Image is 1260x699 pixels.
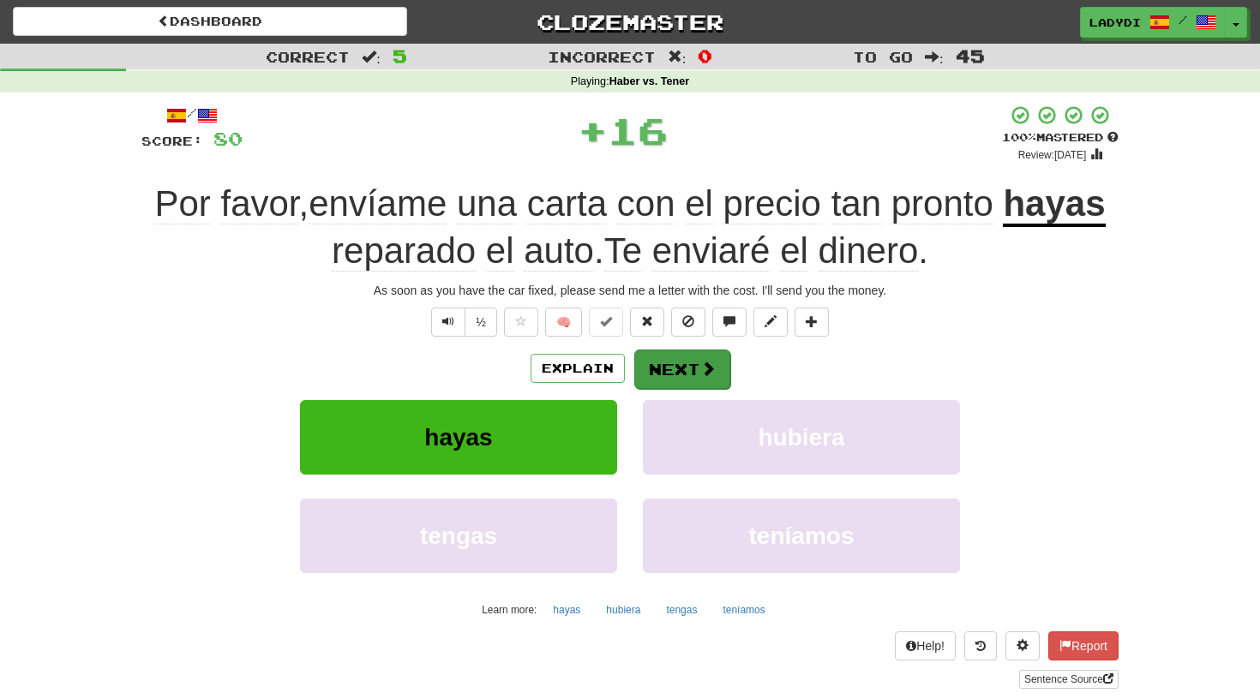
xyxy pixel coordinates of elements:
span: Incorrect [548,48,656,65]
div: / [141,105,243,126]
a: Clozemaster [433,7,827,37]
button: ½ [465,308,497,337]
span: una [457,183,517,224]
button: Next [634,349,730,389]
span: carta [527,183,607,224]
strong: Haber vs. Tener [609,75,690,87]
span: enviaré [652,230,771,272]
span: hubiera [758,424,844,451]
button: Reset to 0% Mastered (alt+r) [630,308,664,337]
span: / [1179,14,1187,26]
span: : [925,50,944,64]
div: Text-to-speech controls [428,308,497,337]
span: teníamos [749,523,855,549]
button: Add to collection (alt+a) [795,308,829,337]
span: Te [604,230,642,272]
span: 80 [213,128,243,149]
span: pronto [891,183,993,224]
button: Play sentence audio (ctl+space) [431,308,465,337]
small: Review: [DATE] [1018,149,1087,161]
button: teníamos [643,499,960,573]
button: hayas [543,597,590,623]
button: Ignore sentence (alt+i) [671,308,705,337]
span: : [362,50,381,64]
span: 100 % [1002,130,1036,144]
span: auto [524,230,594,272]
span: Correct [266,48,350,65]
span: tan [831,183,881,224]
div: As soon as you have the car fixed, please send me a letter with the cost. I'll send you the money. [141,282,1119,299]
a: Dashboard [13,7,407,36]
span: el [486,230,514,272]
button: Report [1048,631,1119,660]
span: Por [154,183,210,224]
button: Help! [895,631,956,660]
a: Sentence Source [1019,670,1119,689]
span: el [685,183,713,224]
button: Explain [531,354,625,383]
button: Favorite sentence (alt+f) [504,308,538,337]
span: reparado [332,230,476,272]
small: Learn more: [482,604,537,616]
span: favor [220,183,298,224]
button: 🧠 [545,308,582,337]
button: tengas [300,499,617,573]
div: Mastered [1002,130,1119,146]
button: Round history (alt+y) [964,631,997,660]
span: , [154,183,1003,224]
span: tengas [420,523,497,549]
span: dinero [819,230,919,272]
button: hubiera [597,597,650,623]
span: envíame [309,183,447,224]
button: hubiera [643,400,960,475]
span: el [780,230,808,272]
span: 16 [608,109,668,152]
button: Set this sentence to 100% Mastered (alt+m) [589,308,623,337]
span: 5 [393,45,407,66]
span: Score: [141,134,203,148]
span: precio [723,183,821,224]
span: : [668,50,687,64]
span: 45 [956,45,985,66]
button: Edit sentence (alt+d) [753,308,788,337]
span: LadyDi [1089,15,1141,30]
button: Discuss sentence (alt+u) [712,308,747,337]
button: hayas [300,400,617,475]
u: hayas [1003,183,1105,227]
span: con [617,183,675,224]
span: + [578,105,608,156]
span: hayas [424,424,492,451]
span: To go [853,48,913,65]
span: 0 [698,45,712,66]
button: tengas [657,597,706,623]
button: teníamos [713,597,774,623]
span: . . [332,230,928,272]
a: LadyDi / [1080,7,1226,38]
